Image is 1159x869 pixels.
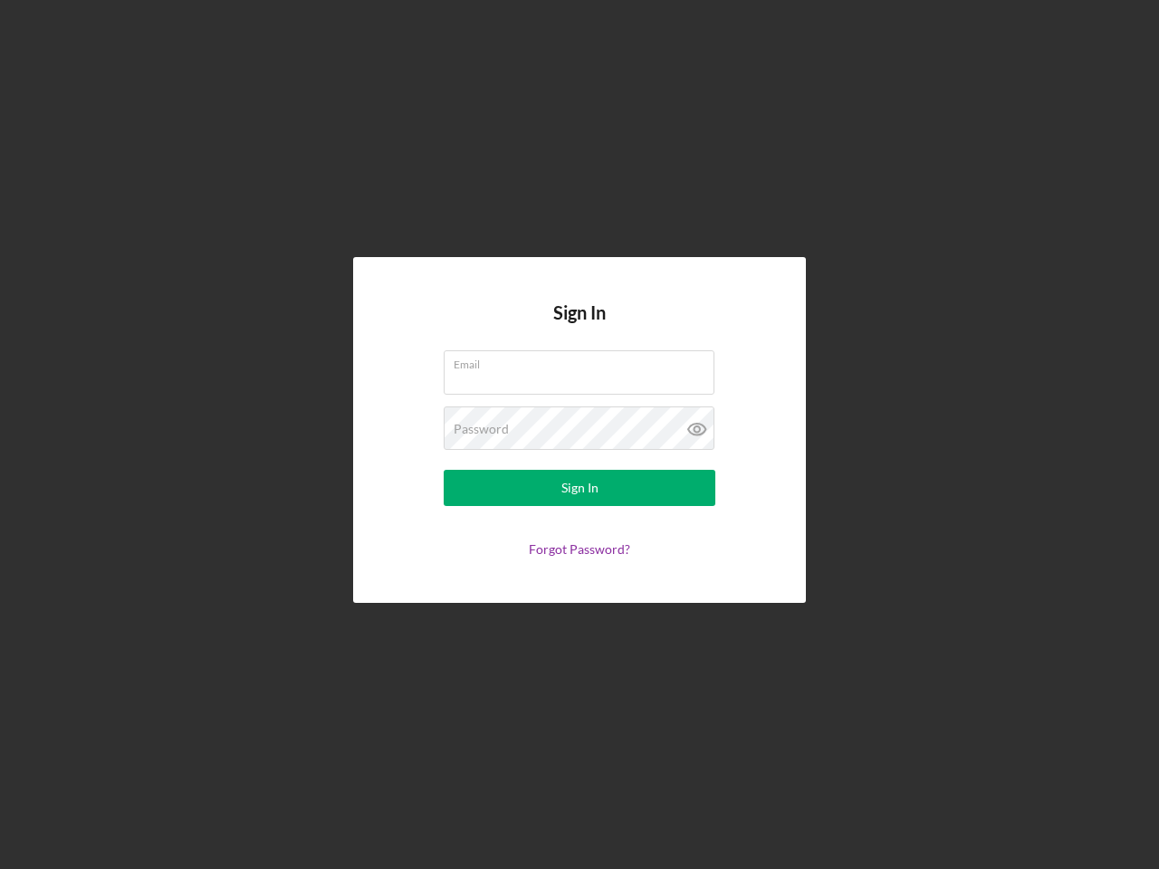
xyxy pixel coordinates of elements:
label: Password [454,422,509,436]
label: Email [454,351,714,371]
a: Forgot Password? [529,541,630,557]
div: Sign In [561,470,599,506]
h4: Sign In [553,302,606,350]
button: Sign In [444,470,715,506]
